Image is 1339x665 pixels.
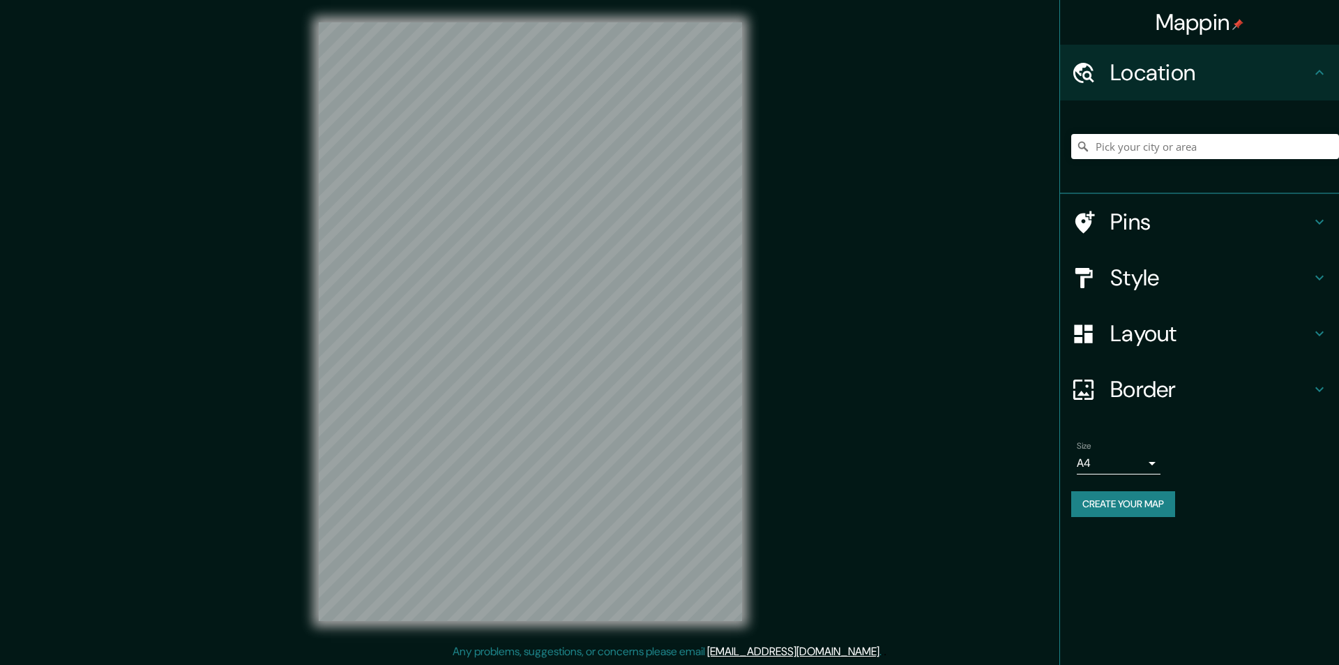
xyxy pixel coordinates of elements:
[1110,375,1311,403] h4: Border
[1232,19,1243,30] img: pin-icon.png
[1110,59,1311,87] h4: Location
[1071,491,1175,517] button: Create your map
[1060,361,1339,417] div: Border
[1110,264,1311,292] h4: Style
[1156,8,1244,36] h4: Mappin
[1060,194,1339,250] div: Pins
[1060,45,1339,100] div: Location
[1110,208,1311,236] h4: Pins
[1110,320,1311,348] h4: Layout
[453,643,882,660] p: Any problems, suggestions, or concerns please email .
[707,644,879,659] a: [EMAIL_ADDRESS][DOMAIN_NAME]
[1071,134,1339,159] input: Pick your city or area
[1077,452,1160,475] div: A4
[1077,440,1091,452] label: Size
[319,22,742,621] canvas: Map
[1060,306,1339,361] div: Layout
[882,643,884,660] div: .
[1060,250,1339,306] div: Style
[884,643,886,660] div: .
